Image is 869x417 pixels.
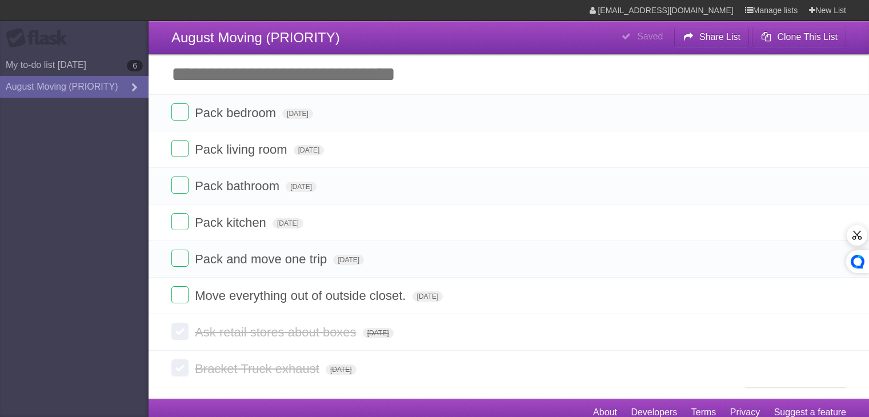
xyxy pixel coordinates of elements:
label: Done [171,323,189,340]
span: [DATE] [413,291,443,302]
b: Share List [699,32,740,42]
span: [DATE] [326,364,357,375]
span: Pack bathroom [195,179,282,193]
span: [DATE] [363,328,394,338]
label: Done [171,286,189,303]
label: Done [171,103,189,121]
b: Clone This List [777,32,838,42]
span: [DATE] [294,145,325,155]
b: 6 [127,60,143,71]
span: Pack living room [195,142,290,157]
label: Done [171,140,189,157]
span: Pack kitchen [195,215,269,230]
label: Done [171,250,189,267]
div: Flask [6,28,74,49]
span: [DATE] [333,255,364,265]
span: August Moving (PRIORITY) [171,30,340,45]
span: Pack and move one trip [195,252,330,266]
span: Bracket Truck exhaust [195,362,322,376]
span: Ask retail stores about boxes [195,325,359,339]
label: Done [171,177,189,194]
span: [DATE] [286,182,317,192]
span: Move everything out of outside closet. [195,288,409,303]
span: [DATE] [282,109,313,119]
span: [DATE] [273,218,303,228]
label: Done [171,359,189,376]
button: Share List [674,27,750,47]
b: Saved [637,31,663,41]
span: Pack bedroom [195,106,279,120]
label: Done [171,213,189,230]
button: Clone This List [752,27,846,47]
